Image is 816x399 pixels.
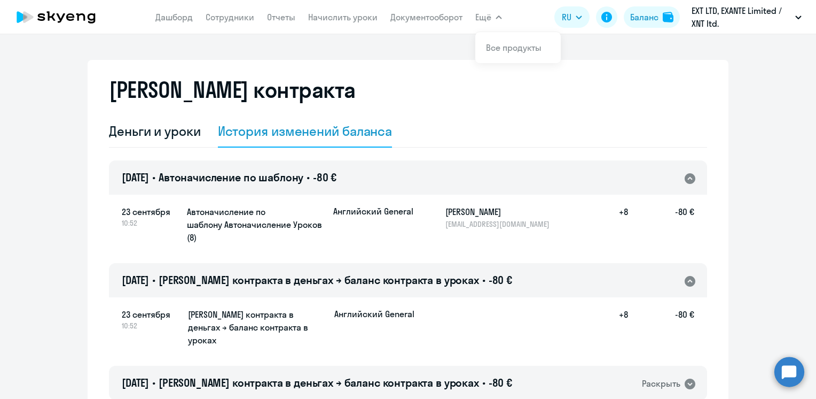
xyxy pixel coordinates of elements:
img: balance [663,12,673,22]
span: -80 € [489,376,512,389]
span: • [482,376,485,389]
h2: [PERSON_NAME] контракта [109,77,356,103]
h5: +8 [594,205,628,229]
span: [DATE] [122,171,149,184]
span: • [482,273,485,287]
span: 10:52 [122,218,178,228]
p: Английский General [333,205,413,217]
a: Дашборд [155,12,193,22]
div: Баланс [630,11,658,24]
span: 10:52 [122,321,179,331]
span: RU [562,11,571,24]
span: Ещё [475,11,491,24]
h5: [PERSON_NAME] [445,205,555,218]
button: EXT LTD, ‎EXANTE Limited / XNT ltd. [686,4,807,30]
span: 23 сентября [122,308,179,321]
span: • [307,171,310,184]
h5: +8 [594,308,628,348]
p: Английский General [334,308,414,320]
p: [EMAIL_ADDRESS][DOMAIN_NAME] [445,219,555,229]
button: RU [554,6,590,28]
span: [DATE] [122,376,149,389]
span: -80 € [313,171,336,184]
a: Сотрудники [206,12,254,22]
span: • [152,171,155,184]
span: 23 сентября [122,205,178,218]
h5: -80 € [628,308,694,348]
span: -80 € [489,273,512,287]
h5: [PERSON_NAME] контракта в деньгах → баланс контракта в уроках [188,308,326,347]
a: Отчеты [267,12,295,22]
a: Все продукты [486,42,542,53]
a: Начислить уроки [308,12,378,22]
button: Ещё [475,6,502,28]
span: [PERSON_NAME] контракта в деньгах → баланс контракта в уроках [159,273,479,287]
h5: Автоначисление по шаблону Автоначисление Уроков (8) [187,205,325,244]
div: Деньги и уроки [109,122,201,140]
button: Балансbalance [624,6,680,28]
span: [PERSON_NAME] контракта в деньгах → баланс контракта в уроках [159,376,479,389]
a: Документооборот [390,12,462,22]
div: Раскрыть [642,377,680,390]
div: История изменений баланса [218,122,393,140]
span: • [152,376,155,389]
span: Автоначисление по шаблону [159,171,303,184]
h5: -80 € [628,205,694,229]
span: [DATE] [122,273,149,287]
span: • [152,273,155,287]
p: EXT LTD, ‎EXANTE Limited / XNT ltd. [692,4,791,30]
